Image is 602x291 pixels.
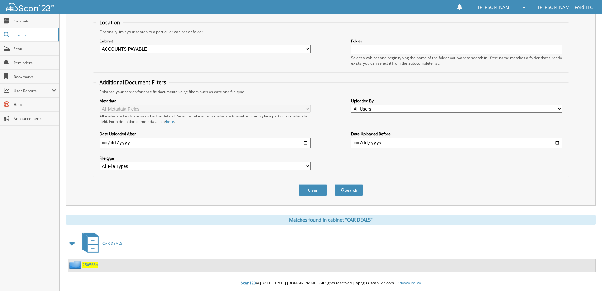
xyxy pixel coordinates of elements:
[100,131,311,136] label: Date Uploaded After
[299,184,327,196] button: Clear
[100,155,311,161] label: File type
[14,74,56,79] span: Bookmarks
[100,98,311,104] label: Metadata
[14,32,55,38] span: Search
[351,98,562,104] label: Uploaded By
[66,215,596,225] div: Matches found in cabinet "CAR DEALS"
[351,138,562,148] input: end
[570,261,602,291] iframe: Chat Widget
[14,116,56,121] span: Announcements
[100,113,311,124] div: All metadata fields are searched by default. Select a cabinet with metadata to enable filtering b...
[6,3,54,11] img: scan123-logo-white.svg
[100,38,311,44] label: Cabinet
[14,46,56,52] span: Scan
[96,89,565,94] div: Enhance your search for specific documents using filters such as date and file type.
[335,184,363,196] button: Search
[397,280,421,286] a: Privacy Policy
[351,55,562,66] div: Select a cabinet and begin typing the name of the folder you want to search in. If the name match...
[14,18,56,24] span: Cabinets
[96,19,123,26] legend: Location
[69,261,82,269] img: folder2.png
[102,241,122,246] span: CAR DEALS
[60,275,602,291] div: © [DATE]-[DATE] [DOMAIN_NAME]. All rights reserved | appg03-scan123-com |
[14,88,52,93] span: User Reports
[96,29,565,35] div: Optionally limit your search to a particular cabinet or folder
[538,5,593,9] span: [PERSON_NAME] Ford LLC
[79,231,122,256] a: CAR DEALS
[166,119,174,124] a: here
[14,102,56,107] span: Help
[478,5,514,9] span: [PERSON_NAME]
[100,138,311,148] input: start
[351,131,562,136] label: Date Uploaded Before
[351,38,562,44] label: Folder
[241,280,256,286] span: Scan123
[82,262,98,268] a: 250566b
[14,60,56,66] span: Reminders
[96,79,169,86] legend: Additional Document Filters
